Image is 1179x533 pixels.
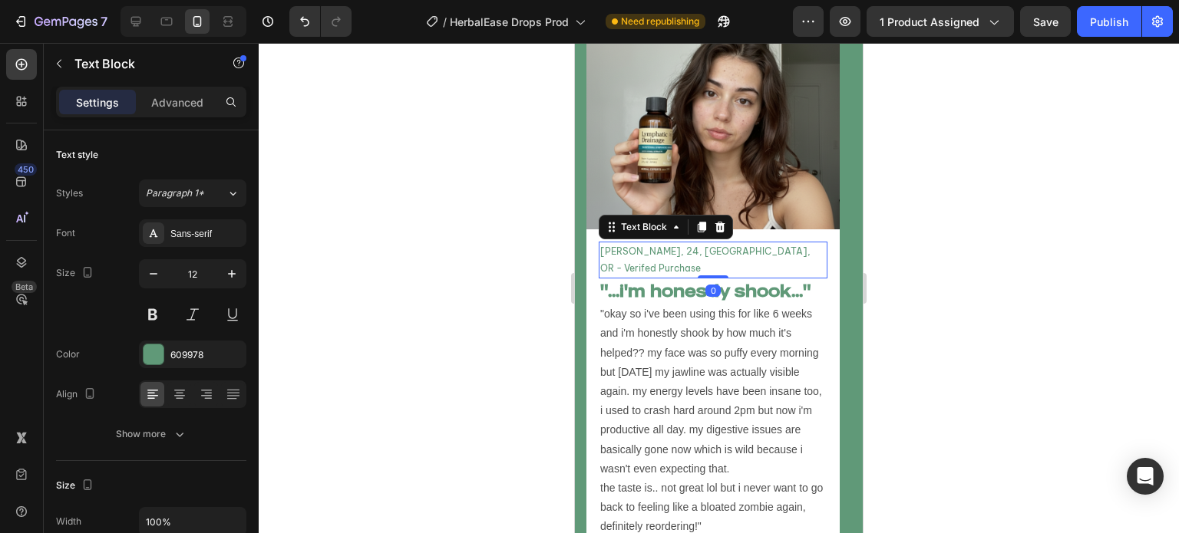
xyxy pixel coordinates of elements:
[1090,14,1128,30] div: Publish
[621,15,699,28] span: Need republishing
[56,420,246,448] button: Show more
[15,163,37,176] div: 450
[146,186,204,200] span: Paragraph 1*
[151,94,203,110] p: Advanced
[43,177,95,191] div: Text Block
[116,426,187,442] div: Show more
[1127,458,1164,495] div: Open Intercom Messenger
[867,6,1014,37] button: 1 product assigned
[12,281,37,293] div: Beta
[25,262,251,493] p: "okay so i've been using this for like 6 weeks and i'm honestly shook by how much it's helped?? m...
[1020,6,1071,37] button: Save
[289,6,352,37] div: Undo/Redo
[24,235,253,261] h2: "...i'm honestly shook..."
[1077,6,1141,37] button: Publish
[56,347,80,361] div: Color
[139,179,246,207] button: Paragraph 1*
[575,43,863,533] iframe: To enrich screen reader interactions, please activate Accessibility in Grammarly extension settings
[170,227,243,241] div: Sans-serif
[56,263,97,284] div: Size
[170,348,243,362] div: 609978
[6,6,114,37] button: 7
[56,148,98,162] div: Text style
[74,54,205,73] p: Text Block
[76,94,119,110] p: Settings
[56,515,81,528] div: Width
[450,14,569,30] span: HerbalEase Drops Prod
[56,384,99,405] div: Align
[56,186,83,200] div: Styles
[25,200,251,233] p: [PERSON_NAME], 24, [GEOGRAPHIC_DATA], OR - Verifed Purchase
[56,475,97,496] div: Size
[101,12,107,31] p: 7
[1033,15,1058,28] span: Save
[880,14,979,30] span: 1 product assigned
[443,14,447,30] span: /
[130,242,146,254] div: 0
[56,226,75,240] div: Font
